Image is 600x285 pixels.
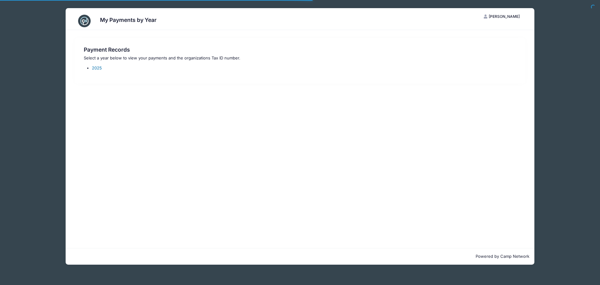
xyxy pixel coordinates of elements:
img: CampNetwork [78,15,91,27]
p: Select a year below to view your payments and the organizations Tax ID number. [84,55,516,61]
a: 2025 [92,65,102,70]
h3: My Payments by Year [100,17,157,23]
p: Powered by Camp Network [71,253,529,260]
button: [PERSON_NAME] [478,11,525,22]
h3: Payment Records [84,46,516,53]
span: [PERSON_NAME] [489,14,520,19]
